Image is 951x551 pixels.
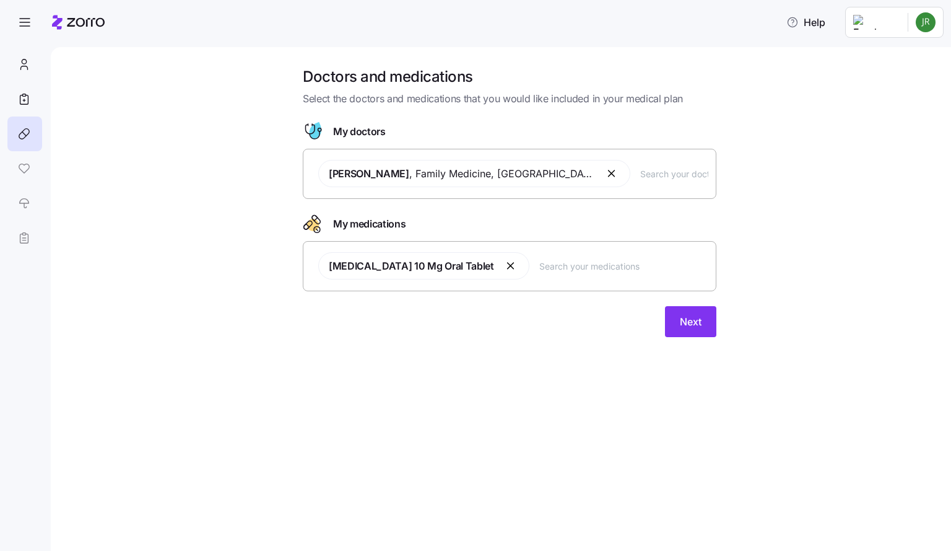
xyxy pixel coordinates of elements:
button: Help [776,10,835,35]
span: Select the doctors and medications that you would like included in your medical plan [303,91,716,107]
input: Search your doctors [640,167,708,180]
span: My medications [333,216,406,232]
h1: Doctors and medications [303,67,716,86]
img: Employer logo [853,15,898,30]
span: , Family Medicine , [GEOGRAPHIC_DATA], [GEOGRAPHIC_DATA] [329,166,595,182]
span: My doctors [333,124,386,139]
input: Search your medications [539,259,708,273]
button: Next [665,306,716,337]
span: Next [680,314,701,329]
svg: Drugs [303,214,323,234]
img: dc243a721eb52dd40e6b3682c7181282 [916,12,936,32]
svg: Doctor figure [303,121,323,141]
span: Help [786,15,825,30]
span: [MEDICAL_DATA] 10 Mg Oral Tablet [329,260,494,272]
span: [PERSON_NAME] [329,167,409,180]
